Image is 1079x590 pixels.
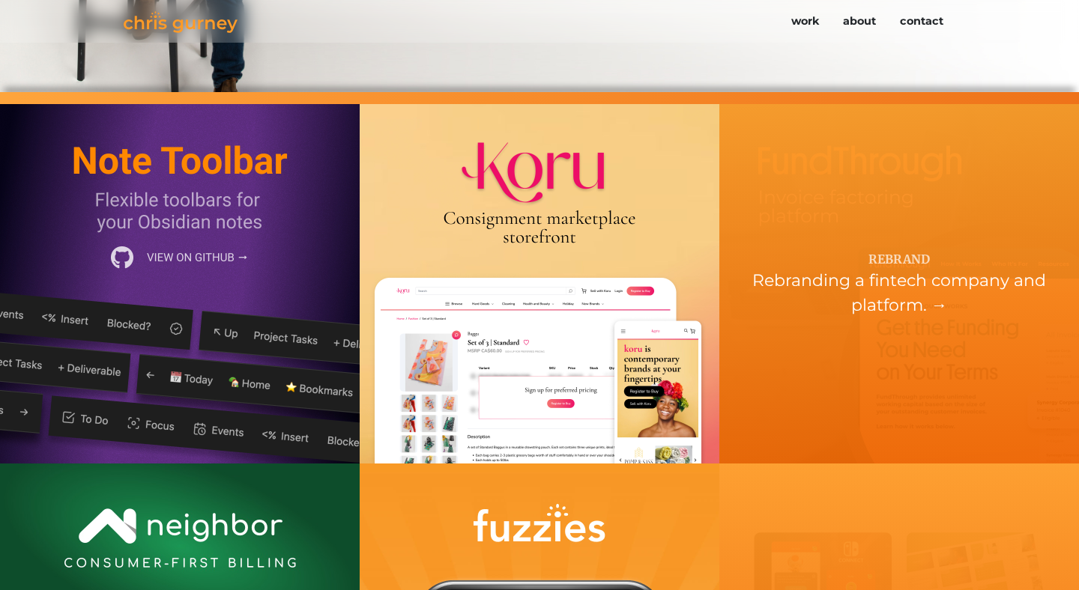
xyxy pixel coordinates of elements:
[779,7,831,36] a: work
[1004,515,1061,572] iframe: Drift Widget Chat Controller
[719,250,1079,268] div: Rebrand
[831,7,888,36] a: about
[719,268,1079,317] div: Rebranding a fintech company and platform. →
[124,11,238,33] img: Chris Gurney logo
[719,104,1079,463] a: Rebrand Rebranding a fintech company and platform. →
[888,7,955,36] a: contact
